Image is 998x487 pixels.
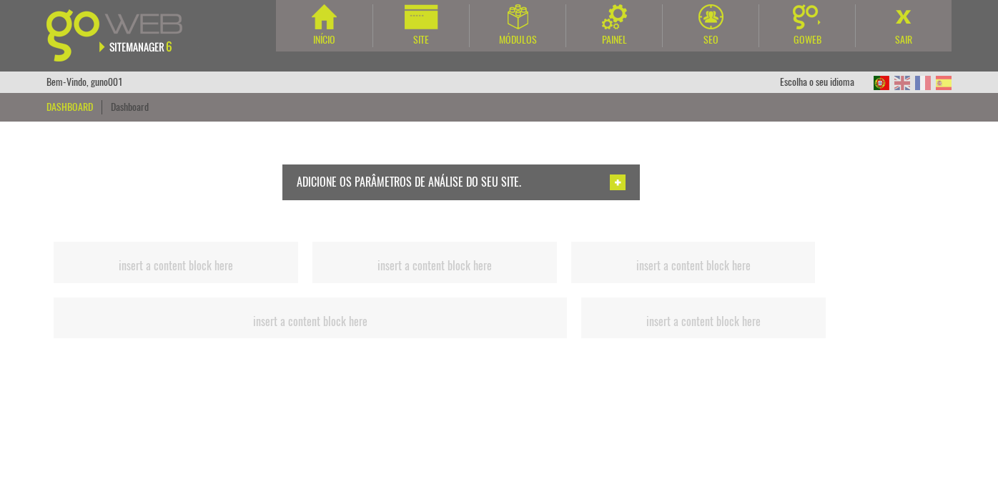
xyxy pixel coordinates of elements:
[405,4,438,29] img: Site
[312,4,337,29] img: Início
[57,260,295,272] h2: insert a content block here
[470,33,565,47] div: Módulos
[793,4,822,29] img: Goweb
[276,33,372,47] div: Início
[585,315,822,328] h2: insert a content block here
[57,315,563,328] h2: insert a content block here
[856,33,952,47] div: Sair
[663,33,759,47] div: SEO
[759,33,855,47] div: Goweb
[373,33,469,47] div: Site
[894,76,910,90] img: EN
[602,4,627,29] img: Painel
[891,4,917,29] img: Sair
[61,164,861,200] a: Adicione os parâmetros de análise do seu site. Adicionar
[780,72,869,93] div: Escolha o seu idioma
[46,9,199,62] img: Goweb
[297,174,521,190] span: Adicione os parâmetros de análise do seu site.
[111,100,149,114] a: Dashboard
[566,33,662,47] div: Painel
[46,72,123,93] div: Bem-Vindo, guno001
[46,100,102,114] div: Dashboard
[316,260,553,272] h2: insert a content block here
[610,174,626,190] img: Adicionar
[508,4,528,29] img: Módulos
[874,76,889,90] img: PT
[915,76,931,90] img: FR
[936,76,952,90] img: ES
[575,260,812,272] h2: insert a content block here
[698,4,723,29] img: SEO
